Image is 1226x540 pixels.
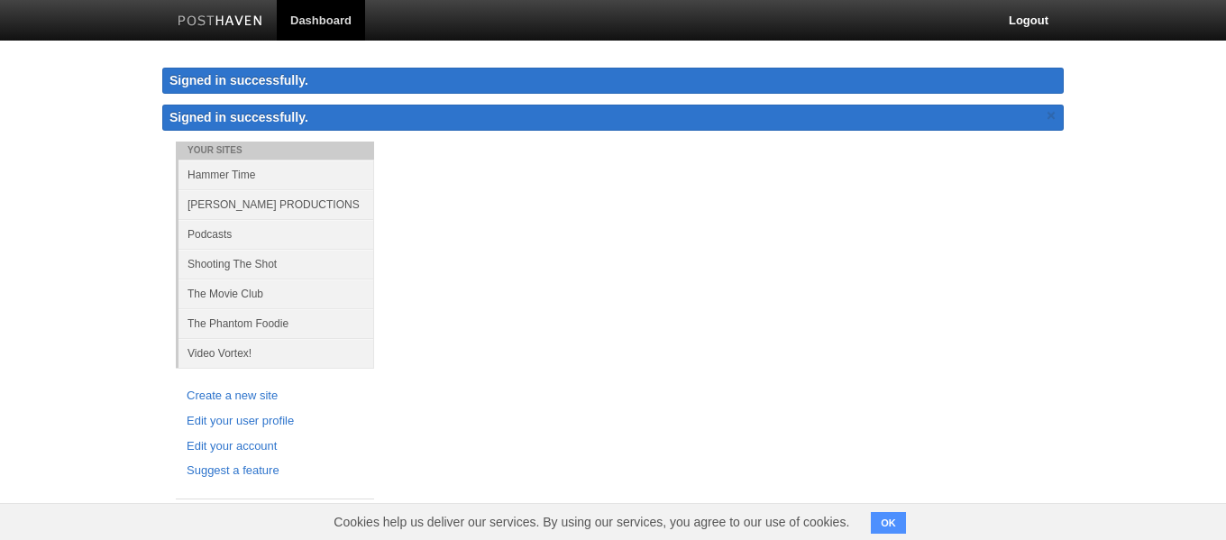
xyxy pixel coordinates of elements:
a: × [1043,105,1059,127]
a: Video Vortex! [178,338,374,368]
span: Cookies help us deliver our services. By using our services, you agree to our use of cookies. [316,504,867,540]
a: Edit your account [187,437,363,456]
a: The Movie Club [178,279,374,308]
li: Your Sites [176,142,374,160]
a: Suggest a feature [187,462,363,481]
div: Signed in successfully. [162,68,1064,94]
a: Create a new site [187,387,363,406]
a: [PERSON_NAME] PRODUCTIONS [178,189,374,219]
a: The Phantom Foodie [178,308,374,338]
a: Podcasts [178,219,374,249]
a: Hammer Time [178,160,374,189]
img: Posthaven-bar [178,15,263,29]
a: Edit your user profile [187,412,363,431]
a: Shooting The Shot [178,249,374,279]
span: Signed in successfully. [169,110,308,124]
button: OK [871,512,906,534]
